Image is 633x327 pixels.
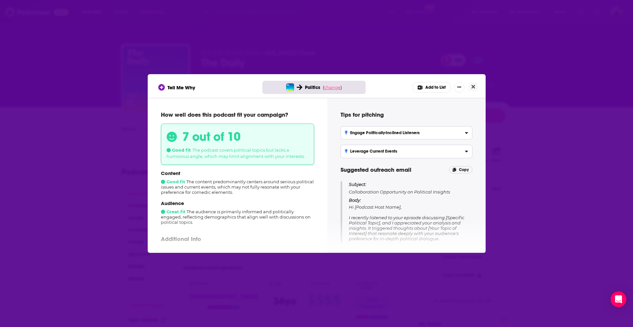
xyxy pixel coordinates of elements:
[166,147,305,159] span: The podcast covers political topics but lacks a humorous angle, which may limit alignment with yo...
[161,170,314,195] div: The content predominantly centers around serious political issues and current events, which may n...
[161,235,314,243] p: Additional Info
[345,131,420,135] h3: Engage Politically-Inclined Listeners
[349,181,366,187] span: Subject:
[305,85,320,90] span: Politics
[459,167,469,172] span: Copy
[323,85,342,90] span: ( )
[412,82,451,93] button: Add to List
[159,85,164,90] img: tell me why sparkle
[345,149,398,154] h3: Leverage Current Events
[182,129,241,144] h3: 7 out of 10
[341,166,411,173] span: Suggested outreach email
[349,204,470,320] span: Hi [Podcast Host Name], I recently listened to your episode discussing [Specific Political Topic]...
[161,209,186,214] span: Great fit
[469,83,478,91] button: Close
[341,111,472,118] h4: Tips for pitching
[166,147,191,153] span: Good fit
[161,200,314,206] p: Audience
[167,84,195,91] span: Tell Me Why
[454,82,465,93] button: Show More Button
[286,83,294,91] img: The Daily
[324,85,341,90] span: change
[161,111,314,118] p: How well does this podcast fit your campaign?
[161,200,314,225] div: The audience is primarily informed and politically engaged, reflecting demographics that align we...
[161,179,185,184] span: Good fit
[349,181,472,195] p: Collaboration Opportunity on Political Insights
[349,197,361,203] span: Body:
[611,291,626,307] div: Open Intercom Messenger
[161,170,314,176] p: Content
